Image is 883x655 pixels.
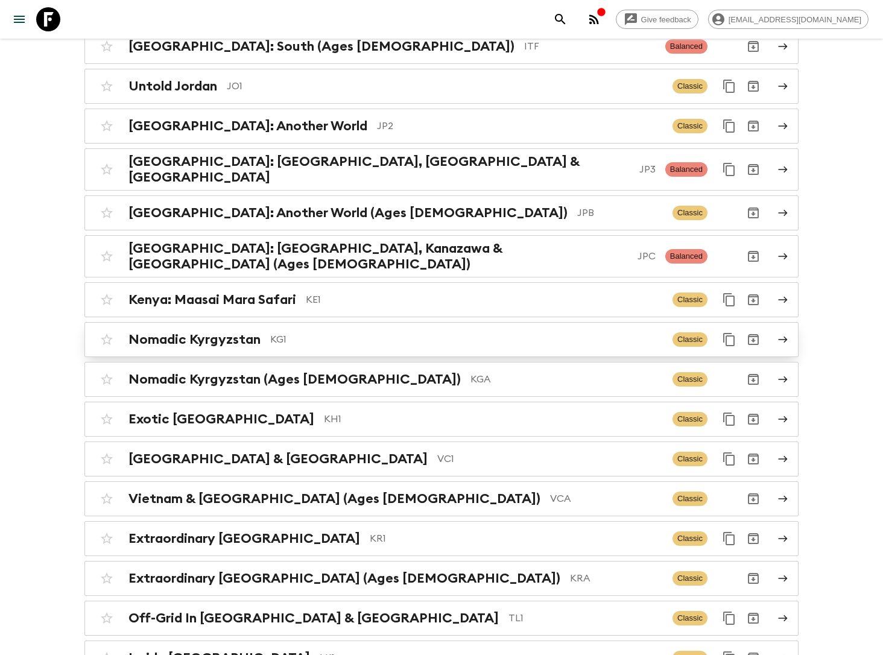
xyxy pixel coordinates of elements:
h2: [GEOGRAPHIC_DATA]: [GEOGRAPHIC_DATA], [GEOGRAPHIC_DATA] & [GEOGRAPHIC_DATA] [128,154,630,185]
a: Vietnam & [GEOGRAPHIC_DATA] (Ages [DEMOGRAPHIC_DATA])VCAClassicArchive [84,481,799,516]
p: JPB [577,206,663,220]
button: Archive [741,244,765,268]
span: Classic [673,571,707,586]
p: KR1 [370,531,663,546]
h2: Nomadic Kyrgyzstan (Ages [DEMOGRAPHIC_DATA]) [128,372,461,387]
p: KH1 [324,412,663,426]
span: Balanced [665,39,707,54]
span: Classic [673,412,707,426]
button: Duplicate for 45-59 [717,74,741,98]
button: Duplicate for 45-59 [717,157,741,182]
h2: [GEOGRAPHIC_DATA]: Another World [128,118,367,134]
h2: Kenya: Maasai Mara Safari [128,292,296,308]
span: Classic [673,492,707,506]
button: Archive [741,407,765,431]
span: Classic [673,332,707,347]
button: Duplicate for 45-59 [717,288,741,312]
p: JP3 [639,162,656,177]
h2: [GEOGRAPHIC_DATA]: Another World (Ages [DEMOGRAPHIC_DATA]) [128,205,568,221]
div: [EMAIL_ADDRESS][DOMAIN_NAME] [708,10,869,29]
span: Classic [673,206,707,220]
a: Untold JordanJO1ClassicDuplicate for 45-59Archive [84,69,799,104]
span: [EMAIL_ADDRESS][DOMAIN_NAME] [722,15,868,24]
span: Classic [673,372,707,387]
span: Classic [673,452,707,466]
span: Balanced [665,249,707,264]
button: Archive [741,114,765,138]
h2: [GEOGRAPHIC_DATA]: South (Ages [DEMOGRAPHIC_DATA]) [128,39,514,54]
button: Duplicate for 45-59 [717,527,741,551]
button: menu [7,7,31,31]
a: [GEOGRAPHIC_DATA]: South (Ages [DEMOGRAPHIC_DATA])ITFBalancedArchive [84,29,799,64]
a: Give feedback [616,10,698,29]
p: VC1 [437,452,663,466]
span: Classic [673,119,707,133]
button: Duplicate for 45-59 [717,606,741,630]
button: Archive [741,566,765,590]
button: Archive [741,201,765,225]
p: TL1 [508,611,663,625]
a: [GEOGRAPHIC_DATA]: [GEOGRAPHIC_DATA], Kanazawa & [GEOGRAPHIC_DATA] (Ages [DEMOGRAPHIC_DATA])JPCBa... [84,235,799,277]
span: Classic [673,293,707,307]
p: KE1 [306,293,663,307]
p: KGA [470,372,663,387]
button: Duplicate for 45-59 [717,407,741,431]
button: Archive [741,606,765,630]
button: search adventures [548,7,572,31]
span: Classic [673,531,707,546]
button: Archive [741,367,765,391]
button: Duplicate for 45-59 [717,114,741,138]
a: Off-Grid In [GEOGRAPHIC_DATA] & [GEOGRAPHIC_DATA]TL1ClassicDuplicate for 45-59Archive [84,601,799,636]
span: Balanced [665,162,707,177]
button: Archive [741,327,765,352]
a: Exotic [GEOGRAPHIC_DATA]KH1ClassicDuplicate for 45-59Archive [84,402,799,437]
span: Classic [673,611,707,625]
p: KRA [570,571,663,586]
a: Extraordinary [GEOGRAPHIC_DATA] (Ages [DEMOGRAPHIC_DATA])KRAClassicArchive [84,561,799,596]
p: JP2 [377,119,663,133]
span: Give feedback [635,15,698,24]
p: VCA [550,492,663,506]
h2: Extraordinary [GEOGRAPHIC_DATA] [128,531,360,546]
button: Duplicate for 45-59 [717,327,741,352]
button: Archive [741,447,765,471]
button: Archive [741,487,765,511]
h2: Untold Jordan [128,78,217,94]
p: JO1 [227,79,663,93]
h2: Extraordinary [GEOGRAPHIC_DATA] (Ages [DEMOGRAPHIC_DATA]) [128,571,560,586]
a: Nomadic Kyrgyzstan (Ages [DEMOGRAPHIC_DATA])KGAClassicArchive [84,362,799,397]
a: [GEOGRAPHIC_DATA]: Another WorldJP2ClassicDuplicate for 45-59Archive [84,109,799,144]
h2: Vietnam & [GEOGRAPHIC_DATA] (Ages [DEMOGRAPHIC_DATA]) [128,491,540,507]
a: Kenya: Maasai Mara SafariKE1ClassicDuplicate for 45-59Archive [84,282,799,317]
button: Duplicate for 45-59 [717,447,741,471]
p: KG1 [270,332,663,347]
h2: Off-Grid In [GEOGRAPHIC_DATA] & [GEOGRAPHIC_DATA] [128,610,499,626]
a: Extraordinary [GEOGRAPHIC_DATA]KR1ClassicDuplicate for 45-59Archive [84,521,799,556]
p: ITF [524,39,656,54]
h2: Exotic [GEOGRAPHIC_DATA] [128,411,314,427]
button: Archive [741,527,765,551]
a: [GEOGRAPHIC_DATA]: Another World (Ages [DEMOGRAPHIC_DATA])JPBClassicArchive [84,195,799,230]
a: [GEOGRAPHIC_DATA]: [GEOGRAPHIC_DATA], [GEOGRAPHIC_DATA] & [GEOGRAPHIC_DATA]JP3BalancedDuplicate f... [84,148,799,191]
h2: [GEOGRAPHIC_DATA] & [GEOGRAPHIC_DATA] [128,451,428,467]
h2: Nomadic Kyrgyzstan [128,332,261,347]
button: Archive [741,74,765,98]
a: Nomadic KyrgyzstanKG1ClassicDuplicate for 45-59Archive [84,322,799,357]
span: Classic [673,79,707,93]
p: JPC [638,249,656,264]
button: Archive [741,288,765,312]
h2: [GEOGRAPHIC_DATA]: [GEOGRAPHIC_DATA], Kanazawa & [GEOGRAPHIC_DATA] (Ages [DEMOGRAPHIC_DATA]) [128,241,628,272]
button: Archive [741,157,765,182]
button: Archive [741,34,765,59]
a: [GEOGRAPHIC_DATA] & [GEOGRAPHIC_DATA]VC1ClassicDuplicate for 45-59Archive [84,441,799,476]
